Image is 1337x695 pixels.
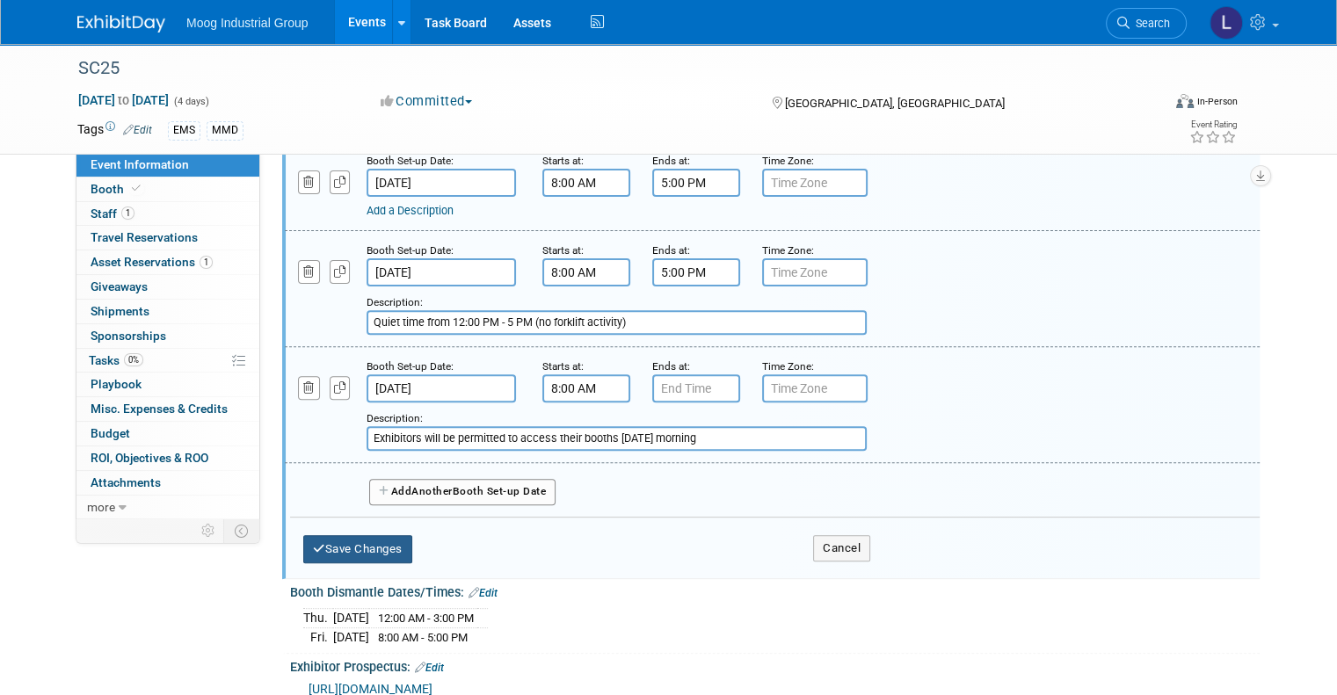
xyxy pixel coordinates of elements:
span: Playbook [91,377,142,391]
input: Date [367,258,516,286]
span: Booth [91,182,144,196]
small: Ends at: [652,360,690,373]
span: Misc. Expenses & Credits [91,402,228,416]
input: Date [367,169,516,197]
div: EMS [168,121,200,140]
a: Edit [469,587,498,599]
span: to [115,93,132,107]
span: 1 [121,206,134,220]
a: Shipments [76,300,259,323]
span: Moog Industrial Group [186,16,309,30]
span: ROI, Objectives & ROO [91,451,208,465]
a: Sponsorships [76,324,259,348]
input: Start Time [542,258,630,286]
small: Starts at: [542,155,584,167]
a: more [76,496,259,519]
a: Travel Reservations [76,226,259,250]
span: 8:00 AM - 5:00 PM [378,631,468,644]
span: Travel Reservations [91,230,198,244]
img: Laura Reilly [1210,6,1243,40]
small: Description: [367,412,423,424]
td: Tags [77,120,152,141]
td: Toggle Event Tabs [224,519,260,542]
span: Tasks [89,353,143,367]
a: Playbook [76,373,259,396]
span: Another [411,485,453,497]
span: Giveaways [91,279,148,293]
td: [DATE] [333,628,369,647]
div: SC25 [72,53,1139,84]
input: End Time [652,169,740,197]
small: Time Zone: [762,360,814,373]
small: Ends at: [652,155,690,167]
td: [DATE] [333,609,369,628]
span: more [87,500,115,514]
a: Budget [76,422,259,445]
div: MMD [207,121,243,140]
a: Asset Reservations1 [76,250,259,274]
button: AddAnotherBooth Set-up Date [369,479,556,505]
span: 12:00 AM - 3:00 PM [378,612,474,625]
img: ExhibitDay [77,15,165,33]
a: Booth [76,177,259,201]
a: Search [1106,8,1187,39]
button: Committed [374,92,479,111]
input: Time Zone [762,374,868,402]
span: [DATE] [DATE] [77,92,170,108]
span: (4 days) [172,96,209,107]
span: Attachments [91,475,161,489]
button: Cancel [813,535,870,561]
a: ROI, Objectives & ROO [76,446,259,470]
small: Time Zone: [762,244,814,257]
a: Add a Description [367,204,454,217]
td: Thu. [303,609,333,628]
div: Event Format [1066,91,1238,118]
small: Booth Set-up Date: [367,244,454,257]
input: Start Time [542,374,630,402]
input: Date [367,374,516,402]
div: In-Person [1196,95,1238,108]
input: Description [367,426,867,451]
a: Edit [415,662,444,674]
a: Tasks0% [76,349,259,373]
span: Staff [91,206,134,221]
a: Misc. Expenses & Credits [76,397,259,421]
span: Search [1130,17,1170,30]
small: Description: [367,296,423,308]
a: Staff1 [76,202,259,226]
span: Budget [91,426,130,440]
div: Event Rating [1189,120,1237,129]
small: Booth Set-up Date: [367,155,454,167]
div: Booth Dismantle Dates/Times: [290,579,1260,602]
span: Event Information [91,157,189,171]
small: Starts at: [542,360,584,373]
a: Event Information [76,153,259,177]
span: 1 [200,256,213,269]
button: Save Changes [303,535,412,563]
i: Booth reservation complete [132,184,141,193]
input: Description [367,310,867,335]
span: [GEOGRAPHIC_DATA], [GEOGRAPHIC_DATA] [785,97,1005,110]
span: Shipments [91,304,149,318]
span: Sponsorships [91,329,166,343]
small: Ends at: [652,244,690,257]
a: Attachments [76,471,259,495]
img: Format-Inperson.png [1176,94,1194,108]
small: Booth Set-up Date: [367,360,454,373]
small: Time Zone: [762,155,814,167]
input: End Time [652,258,740,286]
a: Edit [123,124,152,136]
a: Giveaways [76,275,259,299]
span: Asset Reservations [91,255,213,269]
div: Exhibitor Prospectus: [290,654,1260,677]
input: Start Time [542,169,630,197]
input: End Time [652,374,740,402]
td: Fri. [303,628,333,647]
td: Personalize Event Tab Strip [193,519,224,542]
small: Starts at: [542,244,584,257]
input: Time Zone [762,169,868,197]
span: 0% [124,353,143,366]
input: Time Zone [762,258,868,286]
